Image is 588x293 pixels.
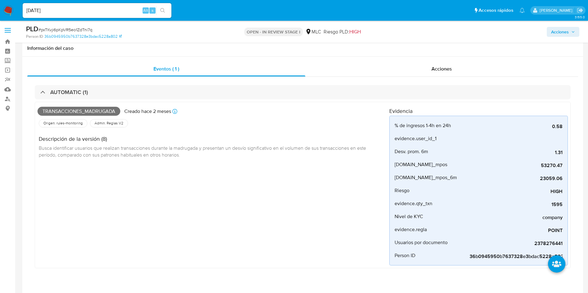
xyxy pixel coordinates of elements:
[395,175,457,181] span: [DOMAIN_NAME]_mpos_6m
[395,136,436,142] span: evidence.user_id_1
[395,187,409,194] span: Riesgo
[395,200,432,207] span: evidence.qty_txn
[395,239,448,246] span: Usuarios por documento
[152,7,153,13] span: s
[395,252,415,259] span: Person ID
[349,28,361,35] span: HIGH
[94,121,124,126] span: Admin. Reglas V2
[470,214,563,221] span: company
[26,24,38,34] b: PLD
[244,28,303,36] p: OPEN - IN REVIEW STAGE I
[23,6,171,15] input: Buscar usuario o caso...
[395,226,427,233] span: evidence.regla
[470,227,563,234] span: POINT
[38,107,120,116] span: Transacciones_madrugada
[479,7,513,14] span: Accesos rápidos
[470,123,563,130] span: 0.58
[389,108,568,114] h4: Evidencia
[39,144,367,158] span: Busca identificar usuarios que realizan transacciones durante la madrugada y presentan un desvío ...
[395,149,428,155] span: Desv. prom. 6m
[540,7,575,13] p: nicolas.luzardo@mercadolibre.com
[470,175,563,182] span: 23059.06
[547,27,579,37] button: Acciones
[470,188,563,195] span: HIGH
[395,162,447,168] span: [DOMAIN_NAME]_mpos
[35,85,571,99] div: AUTOMATIC (1)
[395,123,451,129] span: % de ingresos 1-4h en 24h
[577,7,583,14] a: Salir
[431,65,452,72] span: Acciones
[470,162,563,169] span: 53270.47
[143,7,148,13] span: Alt
[551,27,569,37] span: Acciones
[395,213,423,220] span: Nivel de KYC
[27,45,578,51] h1: Información del caso
[470,201,563,208] span: 1595
[470,253,563,260] span: 36b0945950b7637328e3bdac5228a802
[324,28,361,35] span: Riesgo PLD:
[43,121,83,126] span: Origen: rules-monitoring
[44,34,122,39] a: 36b0945950b7637328e3bdac5228a802
[305,28,321,35] div: MLC
[26,34,43,39] b: Person ID
[50,89,88,96] h3: AUTOMATIC (1)
[124,108,171,115] p: Creado hace 2 meses
[470,240,563,247] span: 2378276441
[519,8,525,13] a: Notificaciones
[156,6,169,15] button: search-icon
[38,27,92,33] span: # pxTKvji6pKpVR5eo1ZdTni7q
[39,136,384,142] h4: Descripción de la versión (8)
[153,65,179,72] span: Eventos ( 1 )
[470,149,563,156] span: 1.31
